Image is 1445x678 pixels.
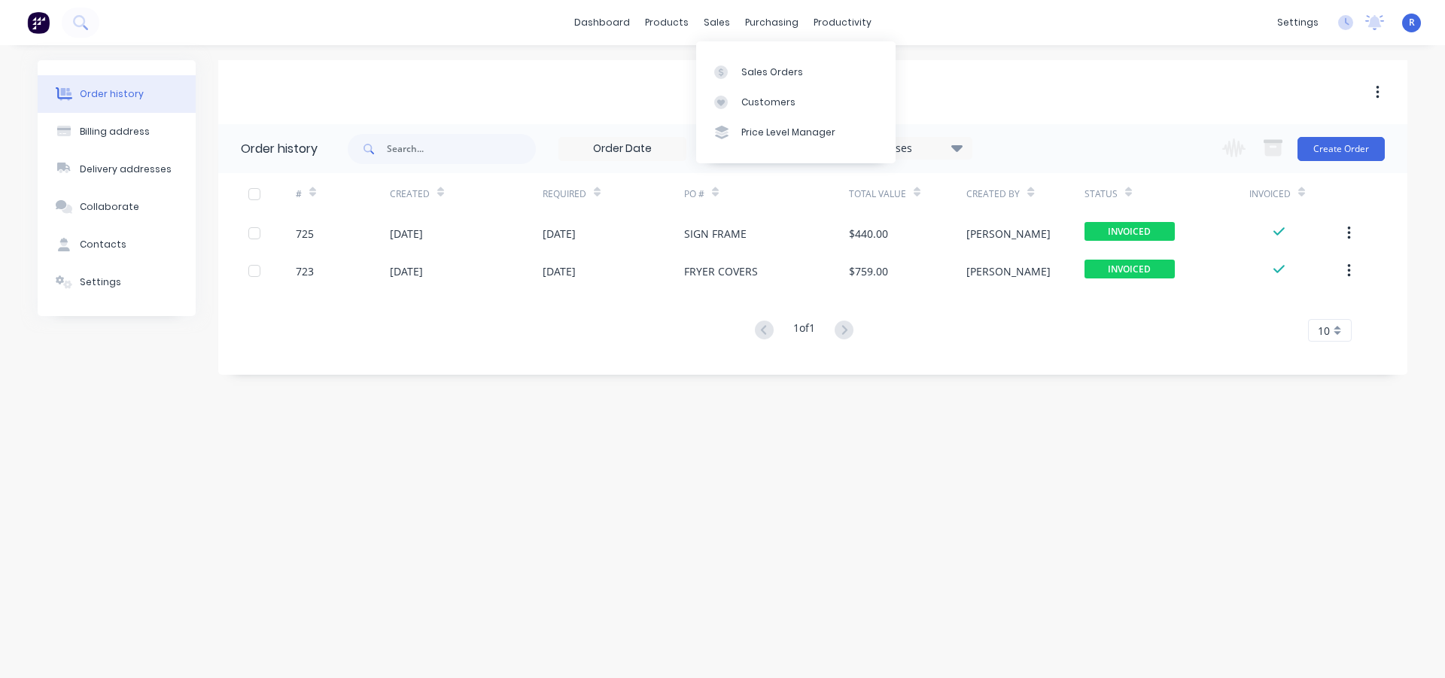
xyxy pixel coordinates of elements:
[849,263,888,279] div: $759.00
[38,75,196,113] button: Order history
[696,117,896,147] a: Price Level Manager
[845,140,972,157] div: 18 Statuses
[27,11,50,34] img: Factory
[38,263,196,301] button: Settings
[241,140,318,158] div: Order history
[296,173,390,214] div: #
[390,226,423,242] div: [DATE]
[1297,137,1385,161] button: Create Order
[543,263,576,279] div: [DATE]
[966,187,1020,201] div: Created By
[390,263,423,279] div: [DATE]
[738,11,806,34] div: purchasing
[741,96,796,109] div: Customers
[1318,323,1330,339] span: 10
[1249,173,1343,214] div: Invoiced
[793,320,815,342] div: 1 of 1
[80,125,150,138] div: Billing address
[80,200,139,214] div: Collaborate
[696,11,738,34] div: sales
[38,226,196,263] button: Contacts
[741,65,803,79] div: Sales Orders
[80,238,126,251] div: Contacts
[38,150,196,188] button: Delivery addresses
[390,187,430,201] div: Created
[849,226,888,242] div: $440.00
[80,87,144,101] div: Order history
[559,138,686,160] input: Order Date
[966,226,1051,242] div: [PERSON_NAME]
[1085,187,1118,201] div: Status
[80,163,172,176] div: Delivery addresses
[543,173,684,214] div: Required
[1085,173,1249,214] div: Status
[296,226,314,242] div: 725
[80,275,121,289] div: Settings
[1085,222,1175,241] span: INVOICED
[684,187,704,201] div: PO #
[543,187,586,201] div: Required
[296,263,314,279] div: 723
[38,113,196,150] button: Billing address
[38,188,196,226] button: Collaborate
[849,187,906,201] div: Total Value
[1270,11,1326,34] div: settings
[966,263,1051,279] div: [PERSON_NAME]
[1249,187,1291,201] div: Invoiced
[849,173,966,214] div: Total Value
[1409,16,1415,29] span: R
[741,126,835,139] div: Price Level Manager
[567,11,637,34] a: dashboard
[1085,260,1175,278] span: INVOICED
[387,134,536,164] input: Search...
[806,11,879,34] div: productivity
[684,226,747,242] div: SIGN FRAME
[390,173,543,214] div: Created
[684,173,849,214] div: PO #
[296,187,302,201] div: #
[696,56,896,87] a: Sales Orders
[966,173,1084,214] div: Created By
[696,87,896,117] a: Customers
[637,11,696,34] div: products
[543,226,576,242] div: [DATE]
[684,263,758,279] div: FRYER COVERS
